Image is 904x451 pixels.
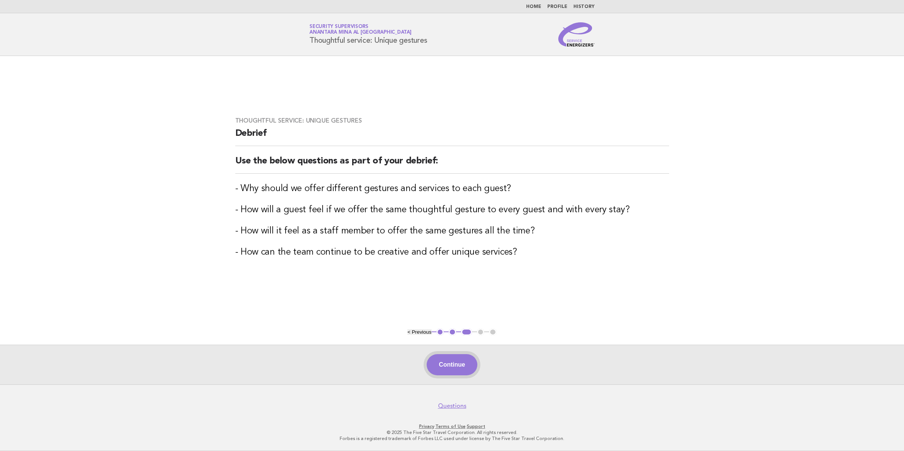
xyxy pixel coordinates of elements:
a: Profile [547,5,567,9]
p: © 2025 The Five Star Travel Corporation. All rights reserved. [221,429,683,435]
p: Forbes is a registered trademark of Forbes LLC used under license by The Five Star Travel Corpora... [221,435,683,442]
img: Service Energizers [558,22,595,47]
button: 3 [461,328,472,336]
h3: Thoughtful service: Unique gestures [235,117,669,124]
h3: - How will a guest feel if we offer the same thoughtful gesture to every guest and with every stay? [235,204,669,216]
a: Support [467,424,485,429]
span: Anantara Mina al [GEOGRAPHIC_DATA] [309,30,412,35]
h2: Use the below questions as part of your debrief: [235,155,669,174]
a: Privacy [419,424,434,429]
a: Home [526,5,541,9]
h2: Debrief [235,128,669,146]
h3: - Why should we offer different gestures and services to each guest? [235,183,669,195]
a: Terms of Use [435,424,466,429]
a: Questions [438,402,466,410]
a: Security SupervisorsAnantara Mina al [GEOGRAPHIC_DATA] [309,24,412,35]
button: 2 [449,328,456,336]
button: 1 [436,328,444,336]
a: History [573,5,595,9]
p: · · [221,423,683,429]
h1: Thoughtful service: Unique gestures [309,25,427,44]
button: Continue [427,354,477,375]
h3: - How can the team continue to be creative and offer unique services? [235,246,669,258]
h3: - How will it feel as a staff member to offer the same gestures all the time? [235,225,669,237]
button: < Previous [407,329,431,335]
